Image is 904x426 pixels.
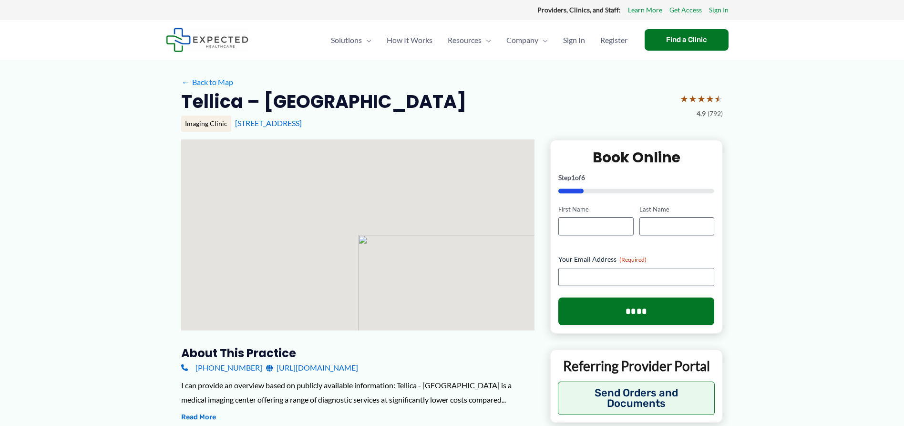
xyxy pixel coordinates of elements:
span: Menu Toggle [538,23,548,57]
div: Imaging Clinic [181,116,231,132]
a: Register [593,23,635,57]
strong: Providers, Clinics, and Staff: [537,6,621,14]
span: (792) [708,107,723,120]
button: Send Orders and Documents [558,382,715,415]
span: 4.9 [697,107,706,120]
a: [PHONE_NUMBER] [181,361,262,375]
h2: Tellica – [GEOGRAPHIC_DATA] [181,90,466,113]
a: Sign In [709,4,729,16]
a: SolutionsMenu Toggle [323,23,379,57]
h3: About this practice [181,346,534,361]
img: Expected Healthcare Logo - side, dark font, small [166,28,248,52]
span: Menu Toggle [362,23,371,57]
span: ← [181,77,190,86]
div: I can provide an overview based on publicly available information: Tellica - [GEOGRAPHIC_DATA] is... [181,378,534,406]
span: Sign In [563,23,585,57]
span: ★ [680,90,688,107]
a: Get Access [669,4,702,16]
p: Step of [558,174,714,181]
span: ★ [706,90,714,107]
label: Last Name [639,205,714,214]
span: ★ [714,90,723,107]
nav: Primary Site Navigation [323,23,635,57]
a: CompanyMenu Toggle [499,23,555,57]
button: Read More [181,412,216,423]
a: Find a Clinic [645,29,729,51]
span: (Required) [619,256,647,263]
span: How It Works [387,23,432,57]
span: Menu Toggle [482,23,491,57]
a: How It Works [379,23,440,57]
p: Referring Provider Portal [558,357,715,374]
span: Company [506,23,538,57]
a: [STREET_ADDRESS] [235,118,302,128]
a: [URL][DOMAIN_NAME] [266,361,358,375]
span: ★ [688,90,697,107]
span: 6 [581,173,585,181]
a: ←Back to Map [181,75,233,89]
a: Sign In [555,23,593,57]
span: Resources [448,23,482,57]
a: Learn More [628,4,662,16]
label: Your Email Address [558,255,714,264]
a: ResourcesMenu Toggle [440,23,499,57]
span: 1 [571,173,575,181]
label: First Name [558,205,633,214]
h2: Book Online [558,148,714,167]
span: Register [600,23,627,57]
span: ★ [697,90,706,107]
span: Solutions [331,23,362,57]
